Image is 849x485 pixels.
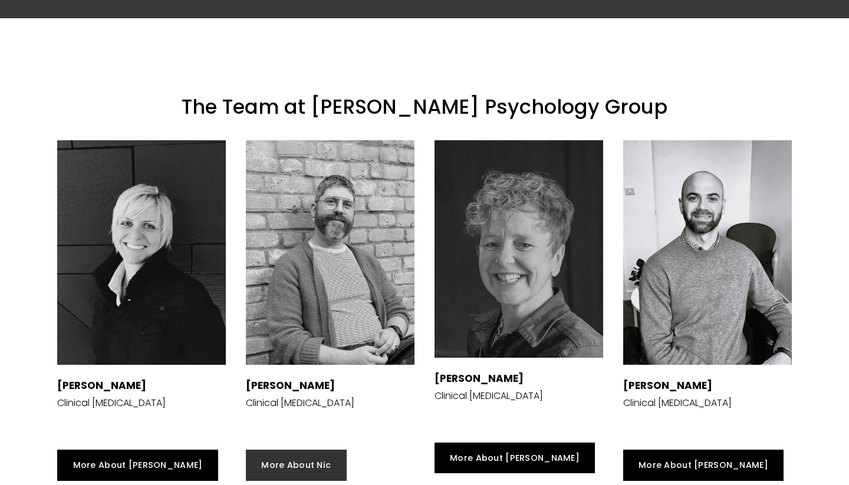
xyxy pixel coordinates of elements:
[435,443,595,473] a: More About [PERSON_NAME]
[246,396,354,410] p: Clinical [MEDICAL_DATA]
[57,450,218,480] a: More About [PERSON_NAME]
[623,140,792,365] a: Nicholas_Little.jpg
[623,378,712,392] strong: [PERSON_NAME]
[57,140,226,365] a: Dr Siri Harrison - Harrison Psychology Group - Psychotherapy London
[435,389,543,402] p: Clinical [MEDICAL_DATA]
[246,450,346,480] a: More About Nic
[57,396,166,410] p: Clinical [MEDICAL_DATA]
[623,450,784,480] a: More About [PERSON_NAME]
[623,396,732,410] p: Clinical [MEDICAL_DATA]
[246,378,335,392] strong: [PERSON_NAME]
[57,378,146,392] strong: [PERSON_NAME]
[435,371,524,385] strong: [PERSON_NAME]
[57,94,791,120] h2: The Team at [PERSON_NAME] Psychology Group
